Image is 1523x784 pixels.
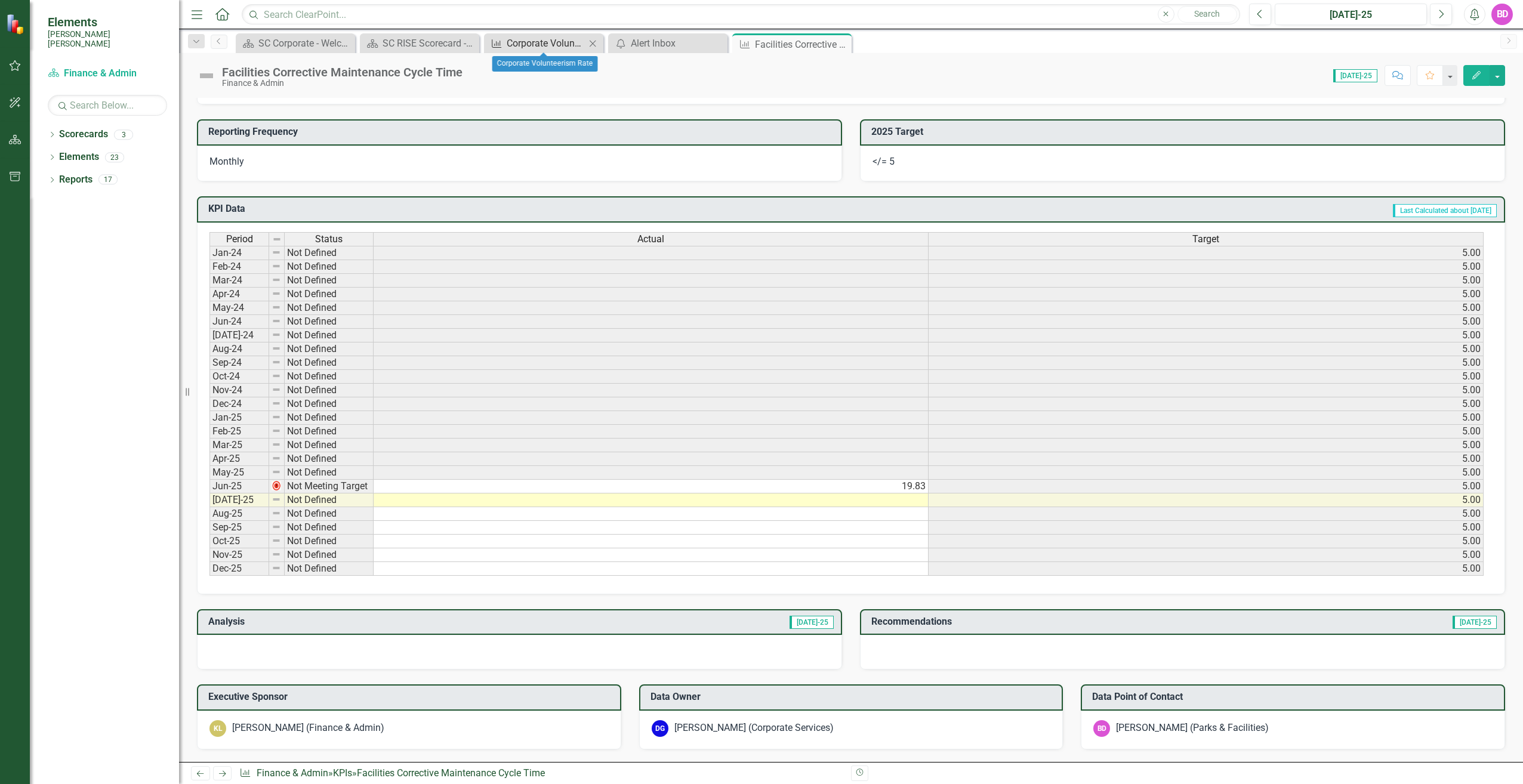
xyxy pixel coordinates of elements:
span: [DATE]-25 [1333,69,1377,82]
td: Aug-24 [209,342,269,356]
td: 5.00 [929,342,1484,356]
h3: Reporting Frequency [208,126,835,137]
td: Not Defined [285,562,374,576]
td: Not Defined [285,548,374,562]
span: [DATE]-25 [1453,616,1497,629]
td: Aug-25 [209,507,269,521]
td: Dec-25 [209,562,269,576]
small: [PERSON_NAME] [PERSON_NAME] [48,29,167,49]
a: Finance & Admin [48,67,167,81]
td: Not Defined [285,356,374,370]
td: Not Defined [285,274,374,288]
td: Not Defined [285,535,374,548]
img: 8DAGhfEEPCf229AAAAAElFTkSuQmCC [272,261,281,271]
div: BD [1093,720,1110,737]
td: Nov-24 [209,384,269,397]
td: 5.00 [929,493,1484,507]
td: Jan-24 [209,246,269,260]
img: 8DAGhfEEPCf229AAAAAElFTkSuQmCC [272,234,282,244]
img: 8DAGhfEEPCf229AAAAAElFTkSuQmCC [272,550,281,559]
div: [PERSON_NAME] (Finance & Admin) [232,721,384,735]
h3: Recommendations [871,616,1272,627]
a: Scorecards [59,128,108,141]
td: 5.00 [929,288,1484,301]
td: Feb-24 [209,260,269,274]
td: Nov-25 [209,548,269,562]
img: Not Defined [197,66,216,85]
td: Apr-25 [209,452,269,466]
a: Reports [59,173,93,187]
td: 5.00 [929,356,1484,370]
img: 8DAGhfEEPCf229AAAAAElFTkSuQmCC [272,399,281,408]
img: 8DAGhfEEPCf229AAAAAElFTkSuQmCC [272,412,281,422]
td: Jun-24 [209,315,269,329]
td: Jun-25 [209,480,269,493]
td: Not Defined [285,315,374,329]
a: KPIs [333,767,352,779]
h3: Analysis [208,616,488,627]
img: 8DAGhfEEPCf229AAAAAElFTkSuQmCC [272,536,281,545]
a: Elements [59,150,99,164]
div: 17 [98,175,118,185]
div: Monthly [197,146,842,181]
img: 8DAGhfEEPCf229AAAAAElFTkSuQmCC [272,426,281,436]
td: Not Defined [285,425,374,439]
div: [DATE]-25 [1279,8,1423,22]
td: 5.00 [929,548,1484,562]
div: BD [1491,4,1513,25]
a: SC RISE Scorecard - Welcome to ClearPoint [363,36,476,51]
td: May-24 [209,301,269,315]
img: 8DAGhfEEPCf229AAAAAElFTkSuQmCC [272,303,281,312]
td: May-25 [209,466,269,480]
img: 8DAGhfEEPCf229AAAAAElFTkSuQmCC [272,467,281,477]
td: Mar-24 [209,274,269,288]
img: 8DAGhfEEPCf229AAAAAElFTkSuQmCC [272,453,281,463]
td: 5.00 [929,329,1484,342]
img: 8DAGhfEEPCf229AAAAAElFTkSuQmCC [272,289,281,298]
td: Not Defined [285,246,374,260]
td: Sep-25 [209,521,269,535]
span: Target [1192,234,1219,245]
td: Not Defined [285,370,374,384]
span: Period [226,234,253,245]
div: Facilities Corrective Maintenance Cycle Time [357,767,545,779]
td: 5.00 [929,301,1484,315]
img: 8DAGhfEEPCf229AAAAAElFTkSuQmCC [272,275,281,285]
td: Not Meeting Target [285,480,374,493]
span: Last Calculated about [DATE] [1393,204,1497,217]
td: 5.00 [929,411,1484,425]
td: Oct-24 [209,370,269,384]
h3: Executive Sponsor [208,692,614,702]
td: Not Defined [285,329,374,342]
img: 8DAGhfEEPCf229AAAAAElFTkSuQmCC [272,563,281,573]
td: Mar-25 [209,439,269,452]
td: Not Defined [285,507,374,521]
td: 5.00 [929,452,1484,466]
a: SC Corporate - Welcome to ClearPoint [239,36,352,51]
td: [DATE]-24 [209,329,269,342]
td: Not Defined [285,397,374,411]
td: 5.00 [929,480,1484,493]
div: [PERSON_NAME] (Parks & Facilities) [1116,721,1269,735]
button: Search [1177,6,1237,23]
button: [DATE]-25 [1275,4,1427,25]
span: Search [1194,9,1220,18]
div: KL [209,720,226,737]
td: Not Defined [285,493,374,507]
input: Search Below... [48,95,167,116]
img: ClearPoint Strategy [5,13,27,35]
div: Corporate Volunteerism Rate [492,56,598,72]
td: Not Defined [285,411,374,425]
div: 3 [114,129,133,140]
td: 5.00 [929,507,1484,521]
span: [DATE]-25 [790,616,834,629]
span: Status [315,234,343,245]
td: Not Defined [285,439,374,452]
td: Apr-24 [209,288,269,301]
td: Feb-25 [209,425,269,439]
td: 5.00 [929,260,1484,274]
td: Not Defined [285,288,374,301]
td: Not Defined [285,342,374,356]
img: 8DAGhfEEPCf229AAAAAElFTkSuQmCC [272,522,281,532]
div: Corporate Volunteerism Rate [507,36,585,51]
